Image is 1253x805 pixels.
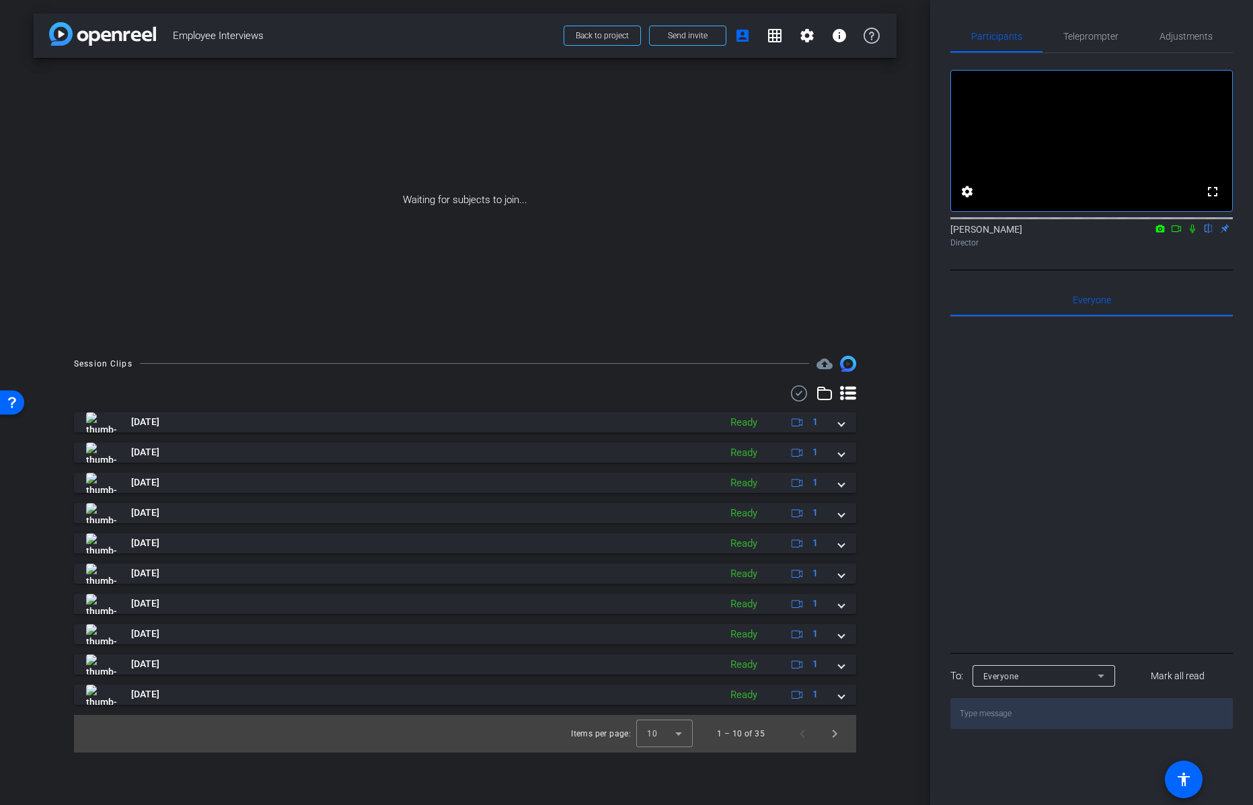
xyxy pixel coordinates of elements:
[812,475,818,490] span: 1
[817,356,833,372] mat-icon: cloud_upload
[74,503,856,523] mat-expansion-panel-header: thumb-nail[DATE]Ready1
[86,503,116,523] img: thumb-nail
[817,356,833,372] span: Destinations for your clips
[86,533,116,553] img: thumb-nail
[1205,184,1221,200] mat-icon: fullscreen
[131,415,159,429] span: [DATE]
[724,566,764,582] div: Ready
[950,668,963,684] div: To:
[959,184,975,200] mat-icon: settings
[131,627,159,641] span: [DATE]
[724,597,764,612] div: Ready
[717,727,765,740] div: 1 – 10 of 35
[812,506,818,520] span: 1
[74,412,856,432] mat-expansion-panel-header: thumb-nail[DATE]Ready1
[74,624,856,644] mat-expansion-panel-header: thumb-nail[DATE]Ready1
[724,687,764,703] div: Ready
[812,415,818,429] span: 1
[74,443,856,463] mat-expansion-panel-header: thumb-nail[DATE]Ready1
[576,31,629,40] span: Back to project
[724,536,764,551] div: Ready
[831,28,847,44] mat-icon: info
[173,22,556,49] span: Employee Interviews
[724,506,764,521] div: Ready
[86,594,116,614] img: thumb-nail
[1151,669,1205,683] span: Mark all read
[724,475,764,491] div: Ready
[724,445,764,461] div: Ready
[1201,222,1217,234] mat-icon: flip
[86,685,116,705] img: thumb-nail
[564,26,641,46] button: Back to project
[86,443,116,463] img: thumb-nail
[86,564,116,584] img: thumb-nail
[767,28,783,44] mat-icon: grid_on
[799,28,815,44] mat-icon: settings
[812,566,818,580] span: 1
[1073,295,1111,305] span: Everyone
[724,657,764,673] div: Ready
[131,506,159,520] span: [DATE]
[812,687,818,701] span: 1
[131,657,159,671] span: [DATE]
[86,412,116,432] img: thumb-nail
[734,28,751,44] mat-icon: account_box
[812,597,818,611] span: 1
[1176,771,1192,788] mat-icon: accessibility
[812,657,818,671] span: 1
[812,536,818,550] span: 1
[971,32,1022,41] span: Participants
[1160,32,1213,41] span: Adjustments
[668,30,708,41] span: Send invite
[571,727,631,740] div: Items per page:
[812,445,818,459] span: 1
[724,627,764,642] div: Ready
[131,597,159,611] span: [DATE]
[131,445,159,459] span: [DATE]
[950,223,1233,249] div: [PERSON_NAME]
[74,357,132,371] div: Session Clips
[1123,664,1233,688] button: Mark all read
[86,624,116,644] img: thumb-nail
[819,718,851,750] button: Next page
[812,627,818,641] span: 1
[74,533,856,553] mat-expansion-panel-header: thumb-nail[DATE]Ready1
[131,566,159,580] span: [DATE]
[983,672,1019,681] span: Everyone
[950,237,1233,249] div: Director
[74,564,856,584] mat-expansion-panel-header: thumb-nail[DATE]Ready1
[74,594,856,614] mat-expansion-panel-header: thumb-nail[DATE]Ready1
[131,475,159,490] span: [DATE]
[34,58,897,342] div: Waiting for subjects to join...
[131,536,159,550] span: [DATE]
[74,654,856,675] mat-expansion-panel-header: thumb-nail[DATE]Ready1
[840,356,856,372] img: Session clips
[74,685,856,705] mat-expansion-panel-header: thumb-nail[DATE]Ready1
[49,22,156,46] img: app-logo
[86,654,116,675] img: thumb-nail
[86,473,116,493] img: thumb-nail
[131,687,159,701] span: [DATE]
[786,718,819,750] button: Previous page
[724,415,764,430] div: Ready
[1063,32,1118,41] span: Teleprompter
[74,473,856,493] mat-expansion-panel-header: thumb-nail[DATE]Ready1
[649,26,726,46] button: Send invite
